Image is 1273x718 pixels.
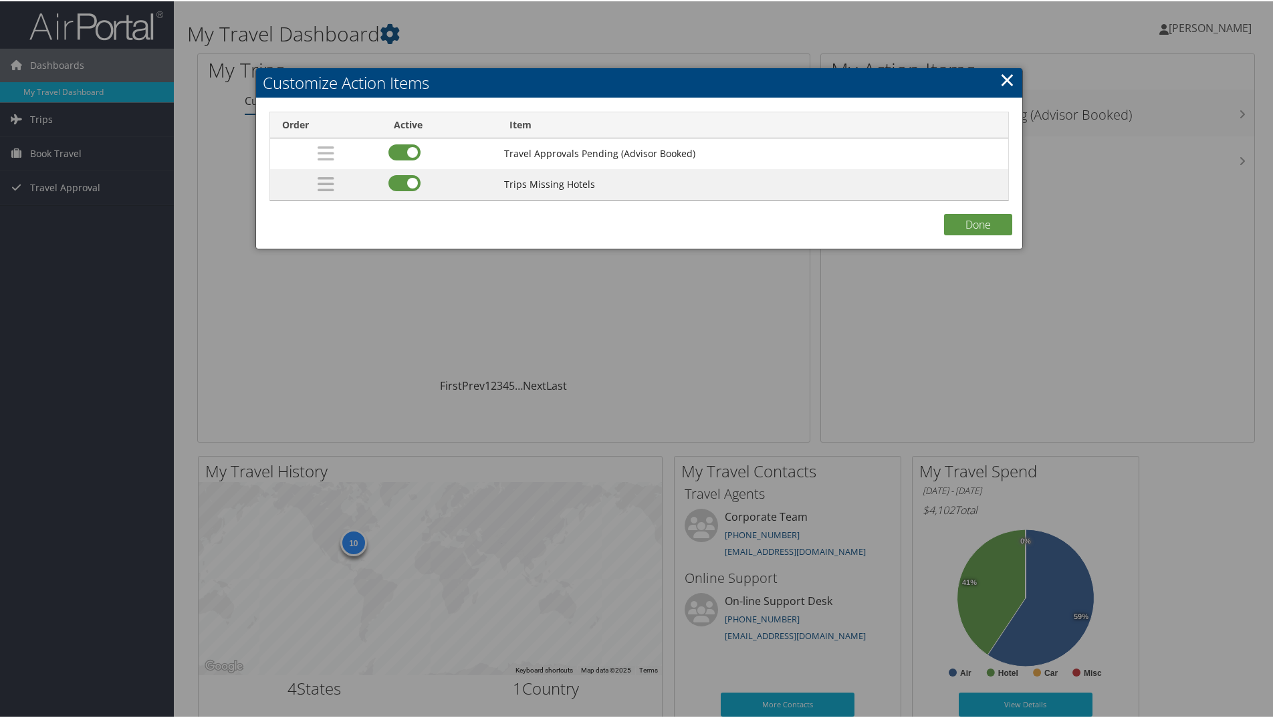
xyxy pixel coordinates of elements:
th: Item [497,111,1008,137]
a: Close [1000,65,1015,92]
td: Travel Approvals Pending (Advisor Booked) [497,137,1008,168]
th: Active [382,111,497,137]
td: Trips Missing Hotels [497,168,1008,199]
h2: Customize Action Items [256,67,1022,96]
th: Order [270,111,382,137]
button: Done [944,213,1012,234]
